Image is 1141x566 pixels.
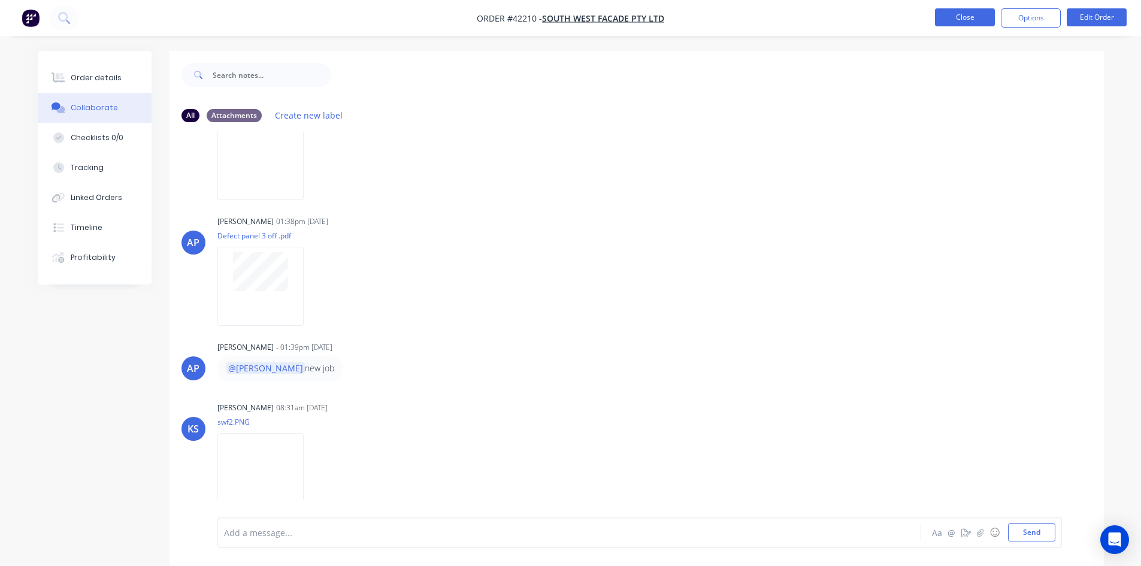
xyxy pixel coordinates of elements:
div: [PERSON_NAME] [217,342,274,353]
div: Open Intercom Messenger [1100,525,1129,554]
button: Aa [930,525,945,540]
button: Send [1008,523,1055,541]
div: Attachments [207,109,262,122]
span: Order #42210 - [477,13,542,24]
div: [PERSON_NAME] [217,216,274,227]
div: Order details [71,72,122,83]
div: Tracking [71,162,104,173]
div: Profitability [71,252,116,263]
div: - 01:39pm [DATE] [276,342,332,353]
button: Edit Order [1067,8,1127,26]
p: swf2.PNG [217,417,316,427]
button: Order details [38,63,152,93]
button: Checklists 0/0 [38,123,152,153]
p: new job [226,362,334,374]
button: Linked Orders [38,183,152,213]
div: AP [187,361,199,376]
div: All [181,109,199,122]
div: Collaborate [71,102,118,113]
a: South West Facade Pty Ltd [542,13,664,24]
button: Collaborate [38,93,152,123]
button: Create new label [269,107,349,123]
div: Timeline [71,222,102,233]
button: Profitability [38,243,152,273]
button: @ [945,525,959,540]
div: KS [187,422,199,436]
img: Factory [22,9,40,27]
input: Search notes... [213,63,331,87]
div: [PERSON_NAME] [217,402,274,413]
div: AP [187,235,199,250]
div: Checklists 0/0 [71,132,123,143]
div: 08:31am [DATE] [276,402,328,413]
div: 01:38pm [DATE] [276,216,328,227]
button: ☺ [988,525,1002,540]
button: Options [1001,8,1061,28]
button: Timeline [38,213,152,243]
p: Defect panel 3 off .pdf [217,231,316,241]
span: @[PERSON_NAME] [226,362,305,374]
div: Linked Orders [71,192,122,203]
button: Tracking [38,153,152,183]
button: Close [935,8,995,26]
